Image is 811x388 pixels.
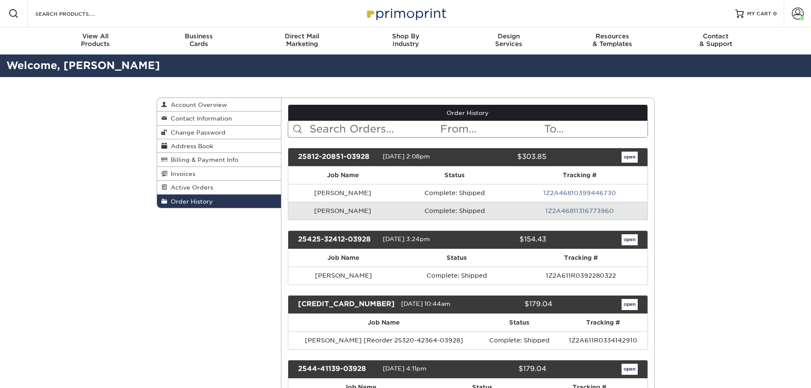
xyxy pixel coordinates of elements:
[383,236,430,242] span: [DATE] 3:24pm
[292,364,383,375] div: 2544-41139-03928
[439,121,543,137] input: From...
[383,365,427,372] span: [DATE] 4:11pm
[561,27,664,55] a: Resources& Templates
[292,234,383,245] div: 25425-32412-03928
[44,32,147,48] div: Products
[167,129,226,136] span: Change Password
[288,105,648,121] a: Order History
[397,167,512,184] th: Status
[515,267,648,285] td: 1Z2A611R0392280322
[622,299,638,310] a: open
[250,32,354,40] span: Direct Mail
[288,331,480,349] td: [PERSON_NAME] [Reorder 25320-42364-03928]
[147,32,250,48] div: Cards
[354,27,457,55] a: Shop ByIndustry
[512,167,648,184] th: Tracking #
[157,112,281,125] a: Contact Information
[288,267,398,285] td: [PERSON_NAME]
[622,234,638,245] a: open
[515,249,648,267] th: Tracking #
[147,32,250,40] span: Business
[559,314,648,331] th: Tracking #
[157,139,281,153] a: Address Book
[622,152,638,163] a: open
[559,331,648,349] td: 1Z2A611R0334142910
[157,153,281,167] a: Billing & Payment Info
[167,198,213,205] span: Order History
[561,32,664,48] div: & Templates
[543,190,616,196] a: 1Z2A46810399446730
[292,299,401,310] div: [CREDIT_CARD_NUMBER]
[461,152,553,163] div: $303.85
[147,27,250,55] a: BusinessCards
[457,32,561,40] span: Design
[398,249,515,267] th: Status
[288,314,480,331] th: Job Name
[167,184,213,191] span: Active Orders
[309,121,439,137] input: Search Orders...
[167,101,227,108] span: Account Overview
[157,126,281,139] a: Change Password
[292,152,383,163] div: 25812-20851-03928
[747,10,771,17] span: MY CART
[480,331,559,349] td: Complete: Shipped
[545,207,614,214] a: 1Z2A46811316773960
[354,32,457,48] div: Industry
[157,98,281,112] a: Account Overview
[457,27,561,55] a: DesignServices
[401,300,450,307] span: [DATE] 10:44am
[288,184,397,202] td: [PERSON_NAME]
[157,195,281,208] a: Order History
[473,299,559,310] div: $179.04
[167,143,213,149] span: Address Book
[363,4,448,23] img: Primoprint
[288,167,397,184] th: Job Name
[250,32,354,48] div: Marketing
[461,364,553,375] div: $179.04
[44,27,147,55] a: View AllProducts
[773,11,777,17] span: 0
[44,32,147,40] span: View All
[167,115,232,122] span: Contact Information
[354,32,457,40] span: Shop By
[561,32,664,40] span: Resources
[250,27,354,55] a: Direct MailMarketing
[383,153,430,160] span: [DATE] 2:08pm
[397,202,512,220] td: Complete: Shipped
[398,267,515,285] td: Complete: Shipped
[622,364,638,375] a: open
[397,184,512,202] td: Complete: Shipped
[664,27,768,55] a: Contact& Support
[157,167,281,181] a: Invoices
[461,234,553,245] div: $154.43
[157,181,281,194] a: Active Orders
[288,249,398,267] th: Job Name
[167,156,238,163] span: Billing & Payment Info
[664,32,768,48] div: & Support
[457,32,561,48] div: Services
[664,32,768,40] span: Contact
[543,121,647,137] input: To...
[34,9,117,19] input: SEARCH PRODUCTS.....
[288,202,397,220] td: [PERSON_NAME]
[167,170,195,177] span: Invoices
[480,314,559,331] th: Status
